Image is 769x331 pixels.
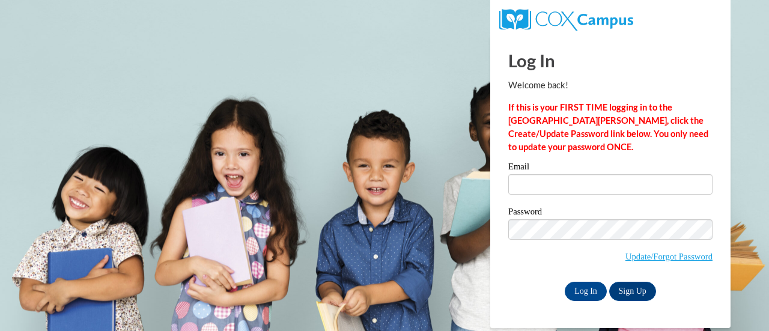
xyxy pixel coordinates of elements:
h1: Log In [508,48,713,73]
a: Update/Forgot Password [625,252,713,261]
p: Welcome back! [508,79,713,92]
a: Sign Up [609,282,656,301]
a: COX Campus [499,14,633,24]
input: Log In [565,282,607,301]
img: COX Campus [499,9,633,31]
label: Email [508,162,713,174]
strong: If this is your FIRST TIME logging in to the [GEOGRAPHIC_DATA][PERSON_NAME], click the Create/Upd... [508,102,708,152]
label: Password [508,207,713,219]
